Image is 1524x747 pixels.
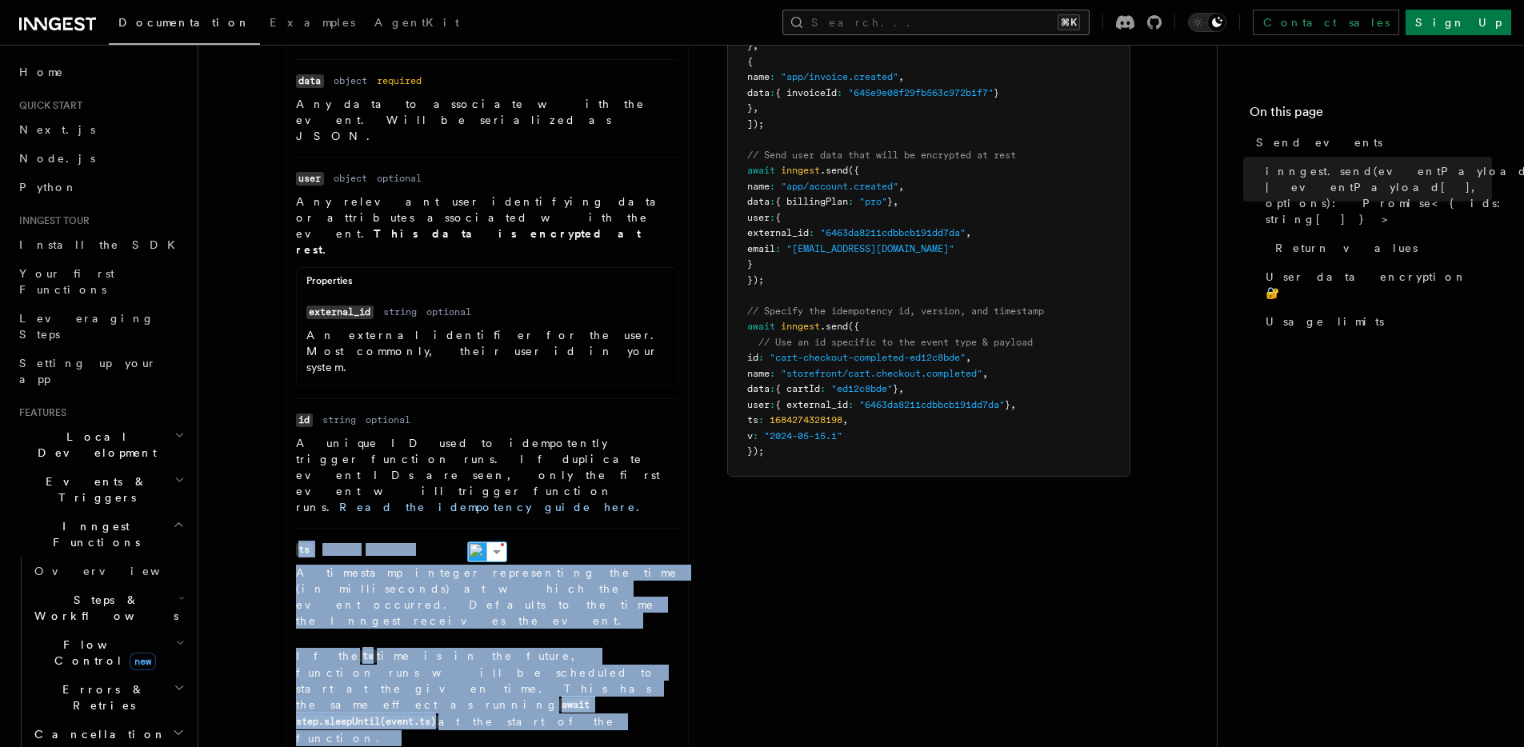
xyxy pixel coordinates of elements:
dd: number [322,543,356,556]
a: Return values [1269,234,1492,262]
p: A unique ID used to idempotently trigger function runs. If duplicate event IDs are seen, only the... [296,435,678,515]
dd: string [322,413,356,426]
span: name [747,181,770,192]
a: Documentation [109,5,260,45]
dd: object [334,172,367,185]
span: "app/invoice.created" [781,71,898,82]
span: , [966,352,971,363]
span: Cancellation [28,726,166,742]
span: 1684274328198 [770,414,842,425]
span: inngest [781,165,820,176]
span: Flow Control [28,637,176,669]
span: external_id [747,227,809,238]
dd: required [377,74,422,87]
span: data [747,383,770,394]
span: } [1005,399,1010,410]
kbd: ⌘K [1058,14,1080,30]
span: data [747,196,770,207]
button: Flow Controlnew [28,630,188,675]
span: : [809,227,814,238]
span: Examples [270,16,355,29]
span: data [747,87,770,98]
a: Install the SDK [13,230,188,259]
span: , [753,40,758,51]
span: new [130,653,156,670]
span: name [747,71,770,82]
dd: optional [366,543,410,556]
span: Inngest tour [13,214,90,227]
span: "storefront/cart.checkout.completed" [781,368,982,379]
span: : [770,71,775,82]
span: : [758,414,764,425]
a: Home [13,58,188,86]
a: Examples [260,5,365,43]
span: AgentKit [374,16,459,29]
button: Steps & Workflows [28,585,188,630]
span: ({ [848,321,859,332]
span: // Send user data that will be encrypted at rest [747,150,1016,161]
span: await [747,165,775,176]
span: } [747,40,753,51]
span: .send [820,321,848,332]
span: user [747,399,770,410]
code: external_id [306,306,374,319]
a: AgentKit [365,5,469,43]
dd: optional [366,413,410,426]
span: Node.js [19,152,95,165]
a: Leveraging Steps [13,304,188,349]
span: // Specify the idempotency id, version, and timestamp [747,306,1044,317]
button: Local Development [13,422,188,467]
span: { [747,56,753,67]
a: Sign Up [1406,10,1511,35]
button: Errors & Retries [28,675,188,720]
p: An external identifier for the user. Most commonly, their user id in your system. [306,327,668,375]
button: Events & Triggers [13,467,188,512]
span: ]); [747,118,764,130]
p: Any data to associate with the event. Will be serialized as JSON. [296,96,678,144]
button: Toggle dark mode [1188,13,1226,32]
button: Inngest Functions [13,512,188,557]
p: Any relevant user identifying data or attributes associated with the event. [296,194,678,258]
a: inngest.send(eventPayload | eventPayload[], options): Promise<{ ids: string[] }> [1259,157,1492,234]
span: : [770,87,775,98]
span: await [747,321,775,332]
span: , [898,71,904,82]
code: ts [296,543,313,557]
span: Features [13,406,66,419]
span: : [848,196,854,207]
span: Local Development [13,429,174,461]
a: Overview [28,557,188,585]
span: id [747,352,758,363]
span: "645e9e08f29fb563c972b1f7" [848,87,994,98]
code: user [296,172,324,186]
span: v [747,430,753,441]
span: "app/account.created" [781,181,898,192]
span: Events & Triggers [13,473,174,505]
span: , [966,227,971,238]
a: Next.js [13,115,188,144]
a: User data encryption 🔐 [1259,262,1492,307]
span: Overview [34,565,199,577]
span: "ed12c8bde" [831,383,893,394]
span: inngest [781,321,820,332]
span: Send events [1256,134,1382,150]
a: Send events [1250,128,1492,157]
span: : [770,368,775,379]
span: { [775,212,781,223]
span: } [893,383,898,394]
span: User data encryption 🔐 [1266,269,1492,301]
a: Node.js [13,144,188,173]
span: , [898,181,904,192]
span: , [842,414,848,425]
span: "cart-checkout-completed-ed12c8bde" [770,352,966,363]
span: ts [747,414,758,425]
span: Home [19,64,64,80]
span: , [982,368,988,379]
code: data [296,74,324,88]
span: : [820,383,826,394]
span: "[EMAIL_ADDRESS][DOMAIN_NAME]" [786,243,954,254]
span: } [747,258,753,270]
span: , [898,383,904,394]
a: Contact sales [1253,10,1399,35]
strong: This data is encrypted at rest. [296,227,641,256]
